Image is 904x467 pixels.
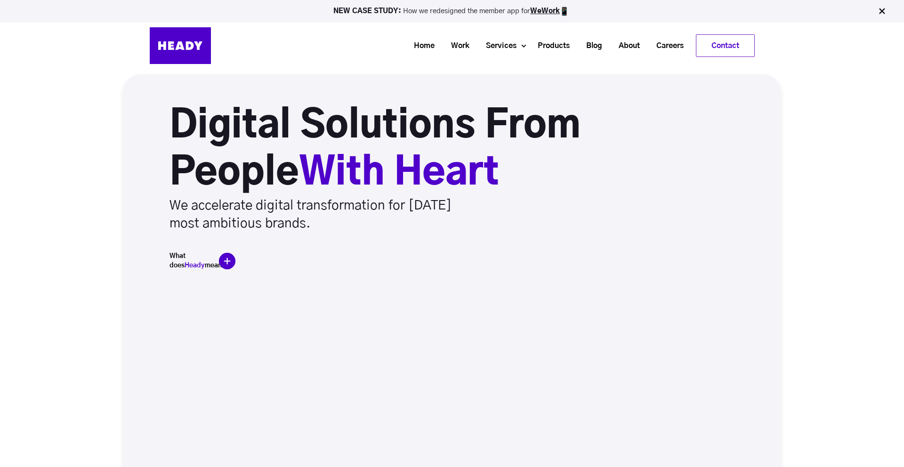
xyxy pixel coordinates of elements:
[333,8,403,15] strong: NEW CASE STUDY:
[474,37,521,55] a: Services
[877,7,887,16] img: Close Bar
[574,37,607,55] a: Blog
[560,7,569,16] img: app emoji
[299,154,499,192] span: With Heart
[150,27,211,64] img: Heady_Logo_Web-01 (1)
[169,103,669,197] h1: Digital Solutions From People
[185,262,205,269] span: Heady
[526,37,574,55] a: Products
[530,8,560,15] a: WeWork
[402,37,439,55] a: Home
[607,37,645,55] a: About
[439,37,474,55] a: Work
[4,7,900,16] p: How we redesigned the member app for
[220,34,755,57] div: Navigation Menu
[169,197,478,233] p: We accelerate digital transformation for [DATE] most ambitious brands.
[696,35,754,56] a: Contact
[169,251,217,270] h5: What does mean?
[645,37,688,55] a: Careers
[219,253,235,269] img: plus-icon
